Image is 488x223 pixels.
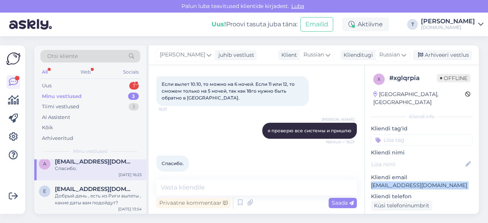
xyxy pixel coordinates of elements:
span: alla.stepanowa@gmail.com [55,158,134,165]
p: Kliendi tag'id [371,125,473,133]
div: [DATE] 13:54 [118,206,142,212]
a: [PERSON_NAME][DOMAIN_NAME] [421,18,483,30]
div: Socials [122,67,140,77]
div: juhib vestlust [215,51,254,59]
div: All [40,67,49,77]
div: Klient [278,51,297,59]
input: Lisa nimi [371,160,464,168]
div: [PERSON_NAME] [421,18,475,24]
div: 3 [128,103,139,111]
span: eleshaaa@mail.ru [55,186,134,193]
p: Kliendi telefon [371,193,473,201]
div: T [407,19,418,30]
span: 16:25 [159,172,187,178]
span: я проверю все системы и пришлю [268,128,352,133]
div: 1 [129,82,139,90]
div: Klienditugi [340,51,373,59]
div: [GEOGRAPHIC_DATA], [GEOGRAPHIC_DATA] [373,90,465,106]
span: Nähtud ✓ 16:21 [326,139,355,145]
div: Proovi tasuta juba täna: [212,20,297,29]
div: Спасибо. [55,165,142,172]
div: Arhiveeritud [42,135,73,142]
span: x [377,76,380,82]
div: Küsi telefoninumbrit [371,201,432,211]
span: Если вылет 10.10, то можно на 6 ночей. Если 11 или 12, то сможем только на 5 ночей, так как 18го ... [162,81,296,101]
div: Privaatne kommentaar [156,198,231,208]
span: Otsi kliente [47,52,78,60]
p: Kliendi email [371,173,473,181]
span: 16:21 [159,106,187,112]
span: Russian [379,51,400,59]
div: 3 [128,93,139,100]
span: e [43,188,46,194]
p: [EMAIL_ADDRESS][DOMAIN_NAME] [371,181,473,189]
span: a [43,161,47,167]
div: [DATE] 16:25 [119,172,142,178]
button: Emailid [300,17,333,32]
span: Спасибо. [162,160,184,166]
div: Minu vestlused [42,93,82,100]
span: Minu vestlused [73,148,108,155]
div: [DOMAIN_NAME] [421,24,475,30]
div: # xglqrpia [389,74,437,83]
div: Tiimi vestlused [42,103,79,111]
input: Lisa tag [371,134,473,146]
span: [PERSON_NAME] [322,117,355,122]
img: Askly Logo [6,51,21,66]
div: Aktiivne [342,18,389,31]
span: Russian [303,51,324,59]
div: Kliendi info [371,113,473,120]
div: Arhiveeri vestlus [413,50,472,60]
div: Kõik [42,124,53,132]
span: Luba [289,3,307,10]
span: [PERSON_NAME] [160,51,205,59]
div: AI Assistent [42,114,70,121]
div: Web [79,67,92,77]
span: Offline [437,74,470,82]
div: Добрый день , есть из Риги вылеты , какие даты вам подойдут? [55,193,142,206]
span: Saada [332,199,354,206]
div: Uus [42,82,51,90]
b: Uus! [212,21,226,28]
p: Kliendi nimi [371,149,473,157]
